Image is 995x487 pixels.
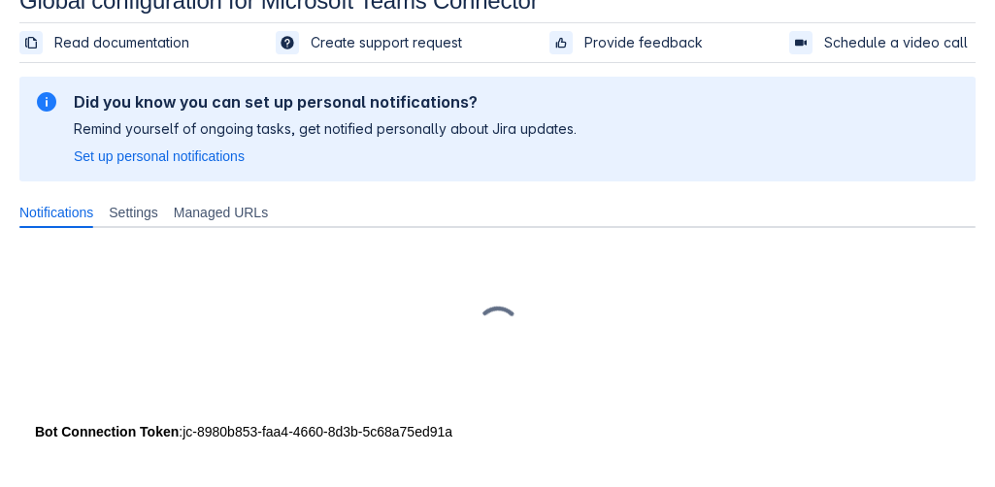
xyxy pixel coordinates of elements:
span: Managed URLs [174,203,268,222]
span: feedback [553,35,569,50]
h2: Did you know you can set up personal notifications? [74,92,577,112]
span: Settings [109,203,158,222]
a: Create support request [276,31,470,54]
p: Remind yourself of ongoing tasks, get notified personally about Jira updates. [74,119,577,139]
span: Schedule a video call [824,33,968,52]
span: Provide feedback [584,33,703,52]
span: Create support request [311,33,462,52]
a: Set up personal notifications [74,146,245,166]
span: support [280,35,295,50]
span: documentation [23,35,39,50]
a: Schedule a video call [789,31,976,54]
span: Notifications [19,203,93,222]
a: Provide feedback [549,31,711,54]
a: Read documentation [19,31,197,54]
span: information [35,90,58,114]
span: Read documentation [54,33,189,52]
div: : jc-8980b853-faa4-4660-8d3b-5c68a75ed91a [35,422,960,441]
span: videoCall [793,35,809,50]
strong: Bot Connection Token [35,424,179,439]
